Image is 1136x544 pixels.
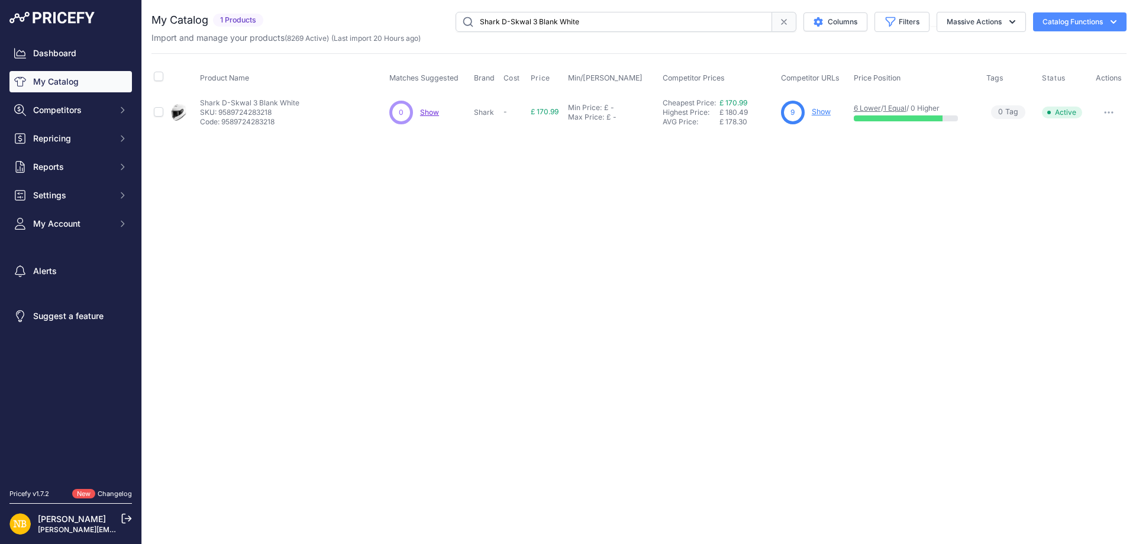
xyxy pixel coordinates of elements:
button: Catalog Functions [1033,12,1127,31]
span: - [504,107,507,116]
div: Max Price: [568,112,604,122]
span: £ 170.99 [531,107,559,116]
div: Highest Price: [663,108,719,117]
button: Competitors [9,99,132,121]
h2: My Catalog [151,12,208,28]
span: 0 [399,107,404,118]
p: Shark [474,108,498,117]
div: Min Price: [568,103,602,112]
span: (Last import 20 Hours ago) [331,34,421,43]
span: Active [1042,107,1082,118]
a: Show [420,108,439,117]
span: Status [1042,73,1066,83]
input: Search [456,12,772,32]
span: ( ) [285,34,329,43]
a: [PERSON_NAME] [38,514,106,524]
button: Cost [504,73,522,83]
span: Competitor Prices [663,73,725,82]
button: Massive Actions [937,12,1026,32]
span: Settings [33,189,111,201]
button: Reports [9,156,132,178]
div: £ [604,103,608,112]
div: AVG Price: [663,117,719,127]
a: Suggest a feature [9,305,132,327]
div: £ [606,112,611,122]
button: Price [531,73,553,83]
div: - [608,103,614,112]
p: SKU: 9589724283218 [200,108,299,117]
a: 1 Equal [883,104,906,112]
span: New [72,489,95,499]
div: £ 178.30 [719,117,776,127]
button: Filters [874,12,930,32]
button: My Account [9,213,132,234]
a: Show [812,107,831,116]
a: [PERSON_NAME][EMAIL_ADDRESS][DOMAIN_NAME] [38,525,220,534]
a: Changelog [98,490,132,498]
a: £ 170.99 [719,98,747,107]
span: Min/[PERSON_NAME] [568,73,643,82]
button: Repricing [9,128,132,149]
p: Code: 9589724283218 [200,117,299,127]
span: 1 Products [213,14,263,27]
span: Cost [504,73,520,83]
span: Matches Suggested [389,73,459,82]
button: Columns [803,12,867,31]
span: My Account [33,218,111,230]
span: Competitors [33,104,111,116]
button: Settings [9,185,132,206]
span: Brand [474,73,495,82]
button: Status [1042,73,1068,83]
div: Pricefy v1.7.2 [9,489,49,499]
p: / / 0 Higher [854,104,975,113]
span: 0 [998,107,1003,118]
span: Competitor URLs [781,73,840,82]
nav: Sidebar [9,43,132,475]
span: Actions [1096,73,1122,82]
span: 9 [790,107,795,118]
span: Tag [991,105,1025,119]
p: Import and manage your products [151,32,421,44]
span: Repricing [33,133,111,144]
span: Reports [33,161,111,173]
span: Tags [986,73,1003,82]
a: Alerts [9,260,132,282]
span: Price [531,73,550,83]
a: 6 Lower [854,104,881,112]
span: Price Position [854,73,901,82]
a: Cheapest Price: [663,98,716,107]
div: - [611,112,617,122]
p: Shark D-Skwal 3 Blank White [200,98,299,108]
img: Pricefy Logo [9,12,95,24]
a: My Catalog [9,71,132,92]
a: 8269 Active [287,34,327,43]
a: Dashboard [9,43,132,64]
span: Product Name [200,73,249,82]
span: £ 180.49 [719,108,748,117]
